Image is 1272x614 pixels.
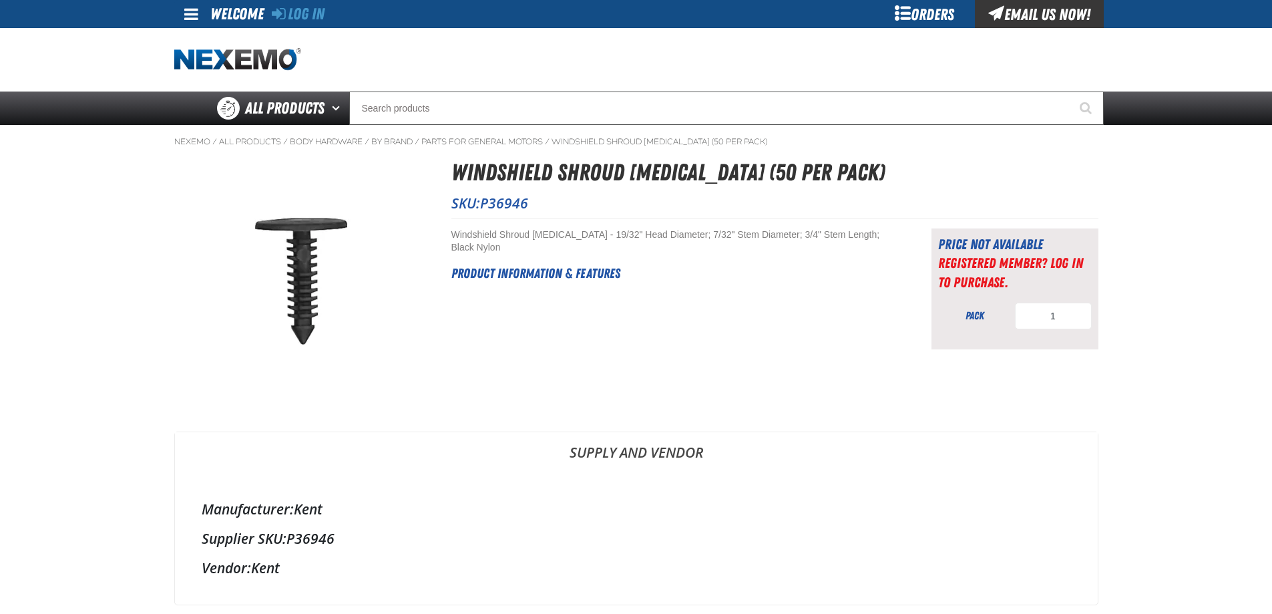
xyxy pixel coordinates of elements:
[365,136,369,147] span: /
[421,136,543,147] a: Parts for General Motors
[174,48,301,71] a: Home
[480,194,528,212] span: P36946
[349,92,1104,125] input: Search
[938,309,1012,323] div: pack
[938,235,1092,254] div: Price not available
[174,48,301,71] img: Nexemo logo
[415,136,419,147] span: /
[202,500,294,518] label: Manufacturer:
[545,136,550,147] span: /
[283,136,288,147] span: /
[175,432,1098,472] a: Supply and Vendor
[219,136,281,147] a: All Products
[202,559,1071,577] div: Kent
[212,136,217,147] span: /
[451,155,1098,190] h1: Windshield Shroud [MEDICAL_DATA] (50 per pack)
[202,529,286,548] label: Supplier SKU:
[290,136,363,147] a: Body Hardware
[202,559,251,577] label: Vendor:
[175,155,427,408] img: Windshield Shroud Retainer (50 per pack)
[552,136,767,147] a: Windshield Shroud [MEDICAL_DATA] (50 per pack)
[1070,92,1104,125] button: Start Searching
[1015,303,1092,329] input: Product Quantity
[371,136,413,147] a: By Brand
[174,136,1098,147] nav: Breadcrumbs
[272,5,325,23] a: Log In
[451,228,898,254] div: Windshield Shroud [MEDICAL_DATA] - 19/32" Head Diameter; 7/32" Stem Diameter; 3/4" Stem Length; B...
[202,500,1071,518] div: Kent
[202,529,1071,548] div: P36946
[245,96,325,120] span: All Products
[451,263,898,283] h2: Product Information & Features
[327,92,349,125] button: Open All Products pages
[938,255,1083,290] a: Registered Member? Log In to purchase.
[174,136,210,147] a: Nexemo
[451,194,1098,212] p: SKU:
